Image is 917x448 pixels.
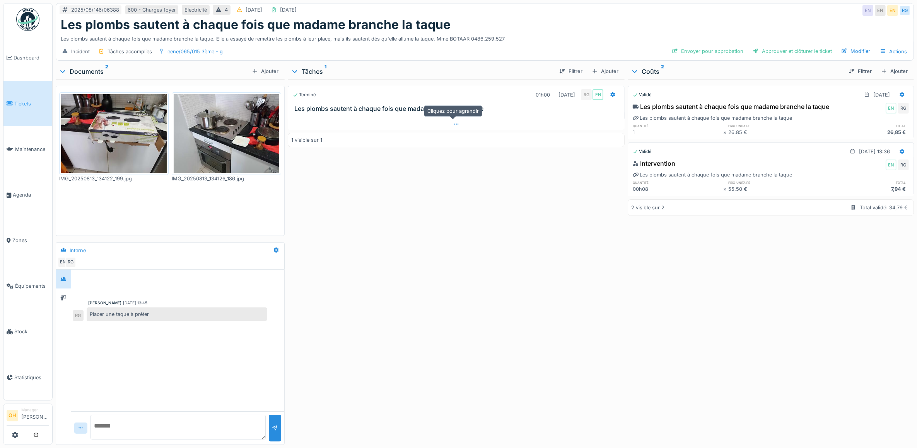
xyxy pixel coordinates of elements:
div: Les plombs sautent à chaque fois que madame branche la taque. Elle a essayé de remettre les plomb... [61,32,909,42]
div: Validé [633,148,652,155]
div: 01h00 [536,91,550,98]
h6: prix unitaire [728,123,819,128]
div: Total validé: 34,79 € [860,204,908,211]
div: [DATE] 13:45 [123,300,147,306]
a: Dashboard [3,35,52,81]
div: Terminé [293,92,316,98]
div: Modifier [838,46,873,56]
sup: 2 [105,67,108,76]
div: Approuver et clôturer le ticket [750,46,835,56]
div: EN [593,89,603,100]
div: [DATE] 13:36 [859,148,890,155]
img: 9t46vzhhifkgf6yrm10askmgvalh [174,94,279,173]
div: EN [58,257,68,268]
img: so5qwoyghhm630t9ga91guyryyje [61,94,167,173]
div: 4 [225,6,228,14]
div: Cliquez pour agrandir [424,105,482,117]
div: RG [898,103,909,114]
div: eene/065/015 3ème - g [167,48,223,55]
a: Tickets [3,81,52,126]
div: Ajouter [589,66,622,76]
div: Filtrer [556,66,586,76]
div: Electricité [184,6,207,14]
div: Intervention [633,159,675,168]
h6: total [818,180,909,185]
div: EN [862,5,873,16]
a: OH Manager[PERSON_NAME] [7,407,49,426]
a: Agenda [3,172,52,217]
div: IMG_20250813_134122_199.jpg [59,175,169,182]
h6: total [818,123,909,128]
div: Interne [70,247,86,254]
div: Les plombs sautent à chaque fois que madame branche la taque [633,114,792,122]
div: [DATE] [873,91,890,98]
div: Les plombs sautent à chaque fois que madame branche la taque [633,102,829,111]
div: 600 - Charges foyer [128,6,176,14]
div: [PERSON_NAME] [88,300,121,306]
img: Badge_color-CXgf-gQk.svg [16,8,39,31]
span: Équipements [15,282,49,290]
div: Placer une taque à prêter [87,307,267,321]
div: 55,50 € [728,185,819,193]
div: 7,94 € [818,185,909,193]
div: EN [886,160,897,170]
span: Tickets [14,100,49,107]
li: [PERSON_NAME] [21,407,49,424]
div: Tâches [291,67,553,76]
div: RG [581,89,592,100]
span: Dashboard [14,54,49,61]
div: 1 [633,129,723,136]
div: EN [886,103,897,114]
sup: 2 [661,67,664,76]
div: RG [900,5,910,16]
div: Validé [633,92,652,98]
div: Ajouter [878,66,911,76]
div: 00h08 [633,185,723,193]
span: Zones [12,237,49,244]
div: [DATE] [280,6,297,14]
div: 2025/08/146/06388 [71,6,119,14]
sup: 1 [324,67,326,76]
div: EN [887,5,898,16]
div: Manager [21,407,49,413]
div: Incident [71,48,90,55]
a: Zones [3,218,52,263]
div: 1 visible sur 1 [291,136,322,144]
span: Stock [14,328,49,335]
a: Statistiques [3,355,52,400]
h3: Les plombs sautent à chaque fois que madame branche la taque [294,105,622,112]
h1: Les plombs sautent à chaque fois que madame branche la taque [61,17,451,32]
span: Maintenance [15,146,49,153]
a: Équipements [3,263,52,309]
div: EN [875,5,886,16]
div: RG [65,257,76,268]
div: × [723,129,728,136]
div: IMG_20250813_134126_186.jpg [172,175,281,182]
a: Stock [3,309,52,355]
div: 2 visible sur 2 [631,204,664,211]
div: Les plombs sautent à chaque fois que madame branche la taque [633,171,792,178]
span: Agenda [13,191,49,199]
div: Ajouter [249,66,282,76]
div: [DATE] [246,6,262,14]
div: RG [898,160,909,170]
div: Tâches accomplies [108,48,152,55]
div: 26,85 € [818,129,909,136]
h6: prix unitaire [728,180,819,185]
div: Filtrer [845,66,875,76]
div: RG [73,310,84,321]
div: Coûts [631,67,842,76]
div: 26,85 € [728,129,819,136]
a: Maintenance [3,126,52,172]
div: Actions [876,46,910,57]
h6: quantité [633,180,723,185]
div: [DATE] [558,91,575,98]
div: Documents [59,67,249,76]
h6: quantité [633,123,723,128]
div: × [723,185,728,193]
span: Statistiques [14,374,49,381]
li: OH [7,410,18,421]
div: Envoyer pour approbation [669,46,746,56]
